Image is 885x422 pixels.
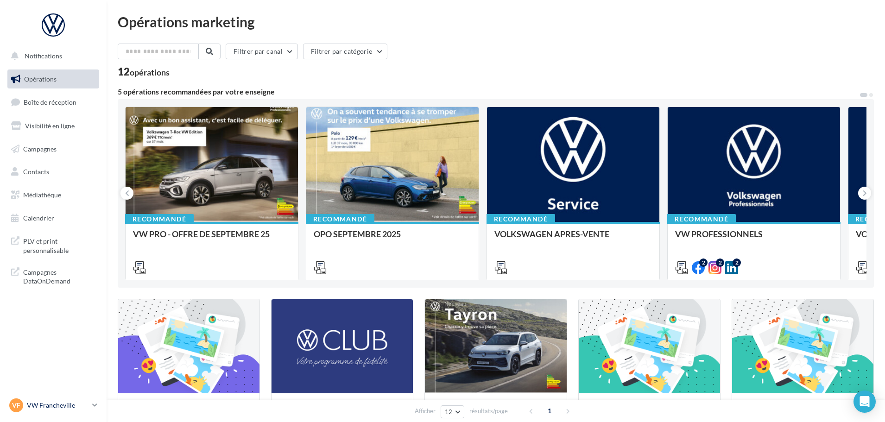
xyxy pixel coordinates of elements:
[306,214,374,224] div: Recommandé
[542,403,557,418] span: 1
[226,44,298,59] button: Filtrer par canal
[415,407,436,416] span: Afficher
[25,52,62,60] span: Notifications
[24,75,57,83] span: Opérations
[25,122,75,130] span: Visibilité en ligne
[23,235,95,255] span: PLV et print personnalisable
[716,258,724,267] div: 2
[23,191,61,199] span: Médiathèque
[6,92,101,112] a: Boîte de réception
[469,407,508,416] span: résultats/page
[853,391,876,413] div: Open Intercom Messenger
[6,208,101,228] a: Calendrier
[23,266,95,286] span: Campagnes DataOnDemand
[314,229,471,248] div: OPO SEPTEMBRE 2025
[6,231,101,258] a: PLV et print personnalisable
[118,67,170,77] div: 12
[303,44,387,59] button: Filtrer par catégorie
[23,145,57,152] span: Campagnes
[675,229,833,248] div: VW PROFESSIONNELS
[6,185,101,205] a: Médiathèque
[699,258,708,267] div: 2
[6,162,101,182] a: Contacts
[27,401,88,410] p: VW Francheville
[118,88,859,95] div: 5 opérations recommandées par votre enseigne
[24,98,76,106] span: Boîte de réception
[667,214,736,224] div: Recommandé
[130,68,170,76] div: opérations
[23,168,49,176] span: Contacts
[6,116,101,136] a: Visibilité en ligne
[118,15,874,29] div: Opérations marketing
[487,214,555,224] div: Recommandé
[12,401,20,410] span: VF
[441,405,464,418] button: 12
[6,46,97,66] button: Notifications
[6,69,101,89] a: Opérations
[7,397,99,414] a: VF VW Francheville
[125,214,194,224] div: Recommandé
[494,229,652,248] div: VOLKSWAGEN APRES-VENTE
[6,262,101,290] a: Campagnes DataOnDemand
[6,139,101,159] a: Campagnes
[23,214,54,222] span: Calendrier
[733,258,741,267] div: 2
[133,229,291,248] div: VW PRO - OFFRE DE SEPTEMBRE 25
[445,408,453,416] span: 12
